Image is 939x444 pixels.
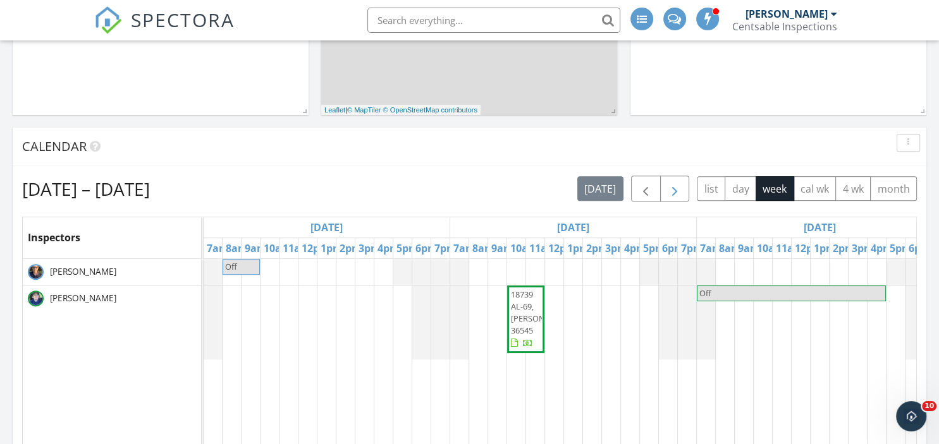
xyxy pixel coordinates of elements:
[887,238,915,258] a: 5pm
[697,176,725,201] button: list
[94,6,122,34] img: The Best Home Inspection Software - Spectora
[94,17,235,44] a: SPECTORA
[28,264,44,280] img: 20181006_170324_13_.jpg
[511,289,575,337] span: 18739 AL-69, [PERSON_NAME] 36545
[131,6,235,33] span: SPECTORA
[321,105,481,116] div: |
[922,401,936,411] span: 10
[47,265,119,278] span: [PERSON_NAME]
[545,238,579,258] a: 12pm
[773,238,807,258] a: 11am
[298,238,333,258] a: 12pm
[811,238,839,258] a: 1pm
[583,238,611,258] a: 2pm
[678,238,706,258] a: 7pm
[801,217,839,237] a: Go to October 1, 2025
[374,238,403,258] a: 4pm
[47,292,119,304] span: [PERSON_NAME]
[242,238,270,258] a: 9am
[324,106,345,114] a: Leaflet
[754,238,788,258] a: 10am
[554,217,592,237] a: Go to September 30, 2025
[870,176,917,201] button: month
[697,238,725,258] a: 7am
[735,238,763,258] a: 9am
[526,238,560,258] a: 11am
[28,231,80,244] span: Inspectors
[412,238,441,258] a: 6pm
[469,238,498,258] a: 8am
[621,238,649,258] a: 4pm
[849,238,877,258] a: 3pm
[279,238,314,258] a: 11am
[261,238,295,258] a: 10am
[835,176,871,201] button: 4 wk
[732,20,837,33] div: Centsable Inspections
[905,238,934,258] a: 6pm
[223,238,251,258] a: 8am
[355,238,384,258] a: 3pm
[792,238,826,258] a: 12pm
[488,238,517,258] a: 9am
[336,238,365,258] a: 2pm
[746,8,828,20] div: [PERSON_NAME]
[225,261,237,272] span: Off
[794,176,837,201] button: cal wk
[507,238,541,258] a: 10am
[393,238,422,258] a: 5pm
[756,176,794,201] button: week
[640,238,668,258] a: 5pm
[431,238,460,258] a: 7pm
[22,138,87,155] span: Calendar
[659,238,687,258] a: 6pm
[660,176,690,201] button: Next
[602,238,630,258] a: 3pm
[347,106,381,114] a: © MapTiler
[716,238,744,258] a: 8am
[564,238,592,258] a: 1pm
[896,401,926,431] iframe: Intercom live chat
[317,238,346,258] a: 1pm
[631,176,661,201] button: Previous
[22,176,150,201] h2: [DATE] – [DATE]
[725,176,756,201] button: day
[830,238,858,258] a: 2pm
[868,238,896,258] a: 4pm
[28,291,44,306] img: 168805499573370893737668353919.jpg
[450,238,479,258] a: 7am
[367,8,620,33] input: Search everything...
[699,287,711,299] span: Off
[383,106,477,114] a: © OpenStreetMap contributors
[307,217,346,237] a: Go to September 29, 2025
[204,238,232,258] a: 7am
[577,176,623,201] button: [DATE]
